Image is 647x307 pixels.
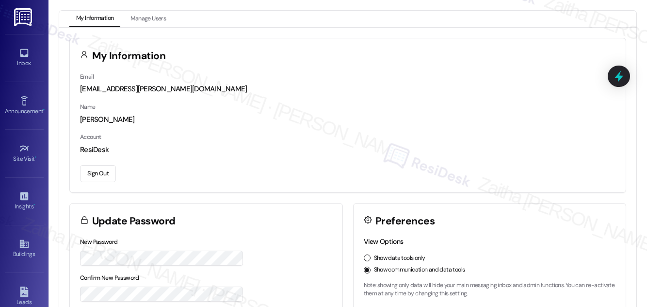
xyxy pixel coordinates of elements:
[5,45,44,71] a: Inbox
[80,103,96,111] label: Name
[5,140,44,167] a: Site Visit •
[80,274,139,282] label: Confirm New Password
[375,216,435,226] h3: Preferences
[364,237,404,246] label: View Options
[80,115,615,125] div: [PERSON_NAME]
[80,145,615,155] div: ResiDesk
[33,202,35,208] span: •
[374,254,425,263] label: Show data tools only
[364,281,616,298] p: Note: showing only data will hide your main messaging inbox and admin functions. You can re-activ...
[92,51,166,61] h3: My Information
[80,84,615,94] div: [EMAIL_ADDRESS][PERSON_NAME][DOMAIN_NAME]
[374,266,465,274] label: Show communication and data tools
[69,11,120,27] button: My Information
[80,133,101,141] label: Account
[80,73,94,81] label: Email
[5,236,44,262] a: Buildings
[35,154,36,161] span: •
[43,106,45,113] span: •
[92,216,176,226] h3: Update Password
[14,8,34,26] img: ResiDesk Logo
[80,165,116,182] button: Sign Out
[80,238,118,246] label: New Password
[124,11,173,27] button: Manage Users
[5,188,44,214] a: Insights •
